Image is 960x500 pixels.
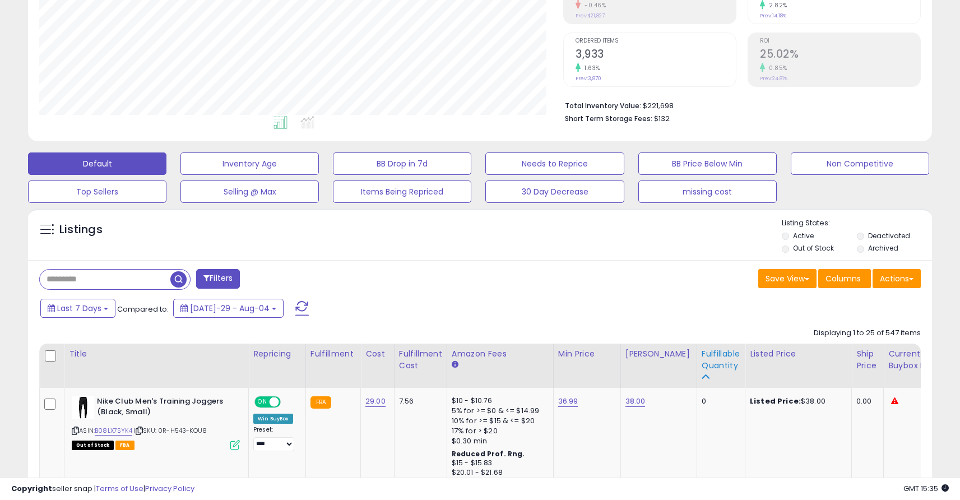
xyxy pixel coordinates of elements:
[625,348,692,360] div: [PERSON_NAME]
[11,483,52,494] strong: Copyright
[581,64,600,72] small: 1.63%
[782,218,932,229] p: Listing States:
[818,269,871,288] button: Columns
[750,396,843,406] div: $38.00
[625,396,646,407] a: 38.00
[903,483,949,494] span: 2025-08-13 15:35 GMT
[97,396,233,420] b: Nike Club Men's Training Joggers (Black, Small)
[581,1,606,10] small: -0.46%
[760,38,920,44] span: ROI
[365,396,386,407] a: 29.00
[57,303,101,314] span: Last 7 Days
[565,101,641,110] b: Total Inventory Value:
[868,243,898,253] label: Archived
[399,348,442,372] div: Fulfillment Cost
[760,48,920,63] h2: 25.02%
[95,426,132,436] a: B08LX7SYK4
[576,12,605,19] small: Prev: $21,827
[452,396,545,406] div: $10 - $10.76
[173,299,284,318] button: [DATE]-29 - Aug-04
[760,75,787,82] small: Prev: 24.81%
[310,348,356,360] div: Fulfillment
[452,436,545,446] div: $0.30 min
[190,303,270,314] span: [DATE]-29 - Aug-04
[814,328,921,339] div: Displaying 1 to 25 of 547 items
[365,348,389,360] div: Cost
[576,48,736,63] h2: 3,933
[180,152,319,175] button: Inventory Age
[856,396,875,406] div: 0.00
[256,397,270,407] span: ON
[11,484,194,494] div: seller snap | |
[765,64,787,72] small: 0.85%
[888,348,946,372] div: Current Buybox Price
[758,269,817,288] button: Save View
[279,397,297,407] span: OFF
[452,348,549,360] div: Amazon Fees
[558,348,616,360] div: Min Price
[253,414,293,424] div: Win BuyBox
[485,152,624,175] button: Needs to Reprice
[750,348,847,360] div: Listed Price
[196,269,240,289] button: Filters
[565,114,652,123] b: Short Term Storage Fees:
[452,416,545,426] div: 10% for >= $15 & <= $20
[96,483,143,494] a: Terms of Use
[399,396,438,406] div: 7.56
[750,396,801,406] b: Listed Price:
[702,348,740,372] div: Fulfillable Quantity
[825,273,861,284] span: Columns
[793,243,834,253] label: Out of Stock
[333,152,471,175] button: BB Drop in 7d
[452,459,545,468] div: $15 - $15.83
[40,299,115,318] button: Last 7 Days
[72,441,114,450] span: All listings that are currently out of stock and unavailable for purchase on Amazon
[452,449,525,459] b: Reduced Prof. Rng.
[868,231,910,240] label: Deactivated
[59,222,103,238] h5: Listings
[452,426,545,436] div: 17% for > $20
[253,348,301,360] div: Repricing
[760,12,786,19] small: Prev: 14.18%
[180,180,319,203] button: Selling @ Max
[117,304,169,314] span: Compared to:
[765,1,787,10] small: 2.82%
[72,396,94,419] img: 21MlbwdvUTS._SL40_.jpg
[793,231,814,240] label: Active
[28,180,166,203] button: Top Sellers
[310,396,331,409] small: FBA
[576,38,736,44] span: Ordered Items
[134,426,207,435] span: | SKU: 0R-H543-KOU8
[253,426,297,451] div: Preset:
[145,483,194,494] a: Privacy Policy
[452,360,458,370] small: Amazon Fees.
[856,348,879,372] div: Ship Price
[702,396,736,406] div: 0
[576,75,601,82] small: Prev: 3,870
[28,152,166,175] button: Default
[638,180,777,203] button: missing cost
[638,152,777,175] button: BB Price Below Min
[873,269,921,288] button: Actions
[654,113,670,124] span: $132
[565,98,912,112] li: $221,698
[115,441,135,450] span: FBA
[452,406,545,416] div: 5% for >= $0 & <= $14.99
[72,396,240,448] div: ASIN:
[485,180,624,203] button: 30 Day Decrease
[791,152,929,175] button: Non Competitive
[333,180,471,203] button: Items Being Repriced
[69,348,244,360] div: Title
[558,396,578,407] a: 36.99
